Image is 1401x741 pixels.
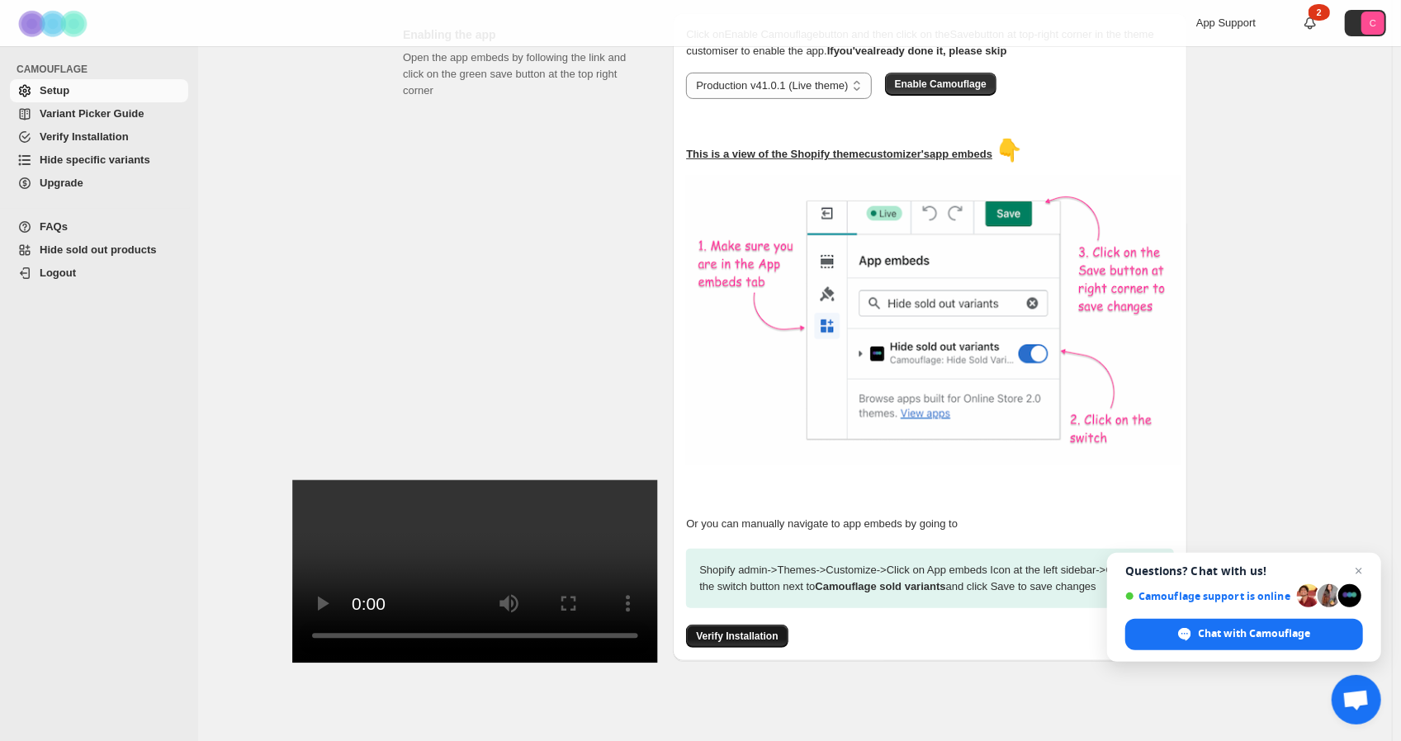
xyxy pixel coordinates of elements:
button: Verify Installation [686,625,788,648]
span: FAQs [40,220,68,233]
b: If you've already done it, please skip [827,45,1007,57]
a: Hide sold out products [10,238,188,262]
strong: Camouflage sold variants [816,580,946,592]
div: Open chat [1332,675,1381,724]
a: Hide specific variants [10,149,188,172]
a: 2 [1302,15,1318,31]
span: Verify Installation [696,630,778,643]
span: Camouflage support is online [1125,590,1291,602]
span: CAMOUFLAGE [17,63,190,76]
video: Enable Camouflage in theme app embeds [292,480,658,663]
button: Enable Camouflage [885,73,996,96]
span: Upgrade [40,177,83,189]
a: Enable Camouflage [885,78,996,90]
span: Avatar with initials C [1361,12,1384,35]
p: Shopify admin -> Themes -> Customize -> Click on App embeds Icon at the left sidebar -> Click on ... [686,549,1174,608]
div: Chat with Camouflage [1125,619,1363,650]
span: Hide specific variants [40,153,150,166]
span: Logout [40,267,76,279]
a: Variant Picker Guide [10,102,188,125]
span: Enable Camouflage [895,78,987,91]
a: Logout [10,262,188,285]
img: camouflage-enable [686,176,1181,465]
span: Verify Installation [40,130,129,143]
div: 2 [1309,4,1330,21]
p: Or you can manually navigate to app embeds by going to [686,516,1174,532]
button: Avatar with initials C [1345,10,1386,36]
span: 👇 [996,138,1022,163]
div: Open the app embeds by following the link and click on the green save button at the top right corner [403,50,646,639]
span: Setup [40,84,69,97]
a: Upgrade [10,172,188,195]
span: Close chat [1349,561,1369,581]
span: Chat with Camouflage [1199,626,1311,641]
text: C [1370,18,1376,28]
img: Camouflage [13,1,96,46]
span: Questions? Chat with us! [1125,564,1363,578]
u: This is a view of the Shopify theme customizer's app embeds [686,148,992,160]
a: Verify Installation [686,630,788,642]
a: Verify Installation [10,125,188,149]
span: App Support [1196,17,1256,29]
span: Hide sold out products [40,243,157,256]
span: Variant Picker Guide [40,107,144,120]
a: FAQs [10,215,188,238]
a: Setup [10,79,188,102]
